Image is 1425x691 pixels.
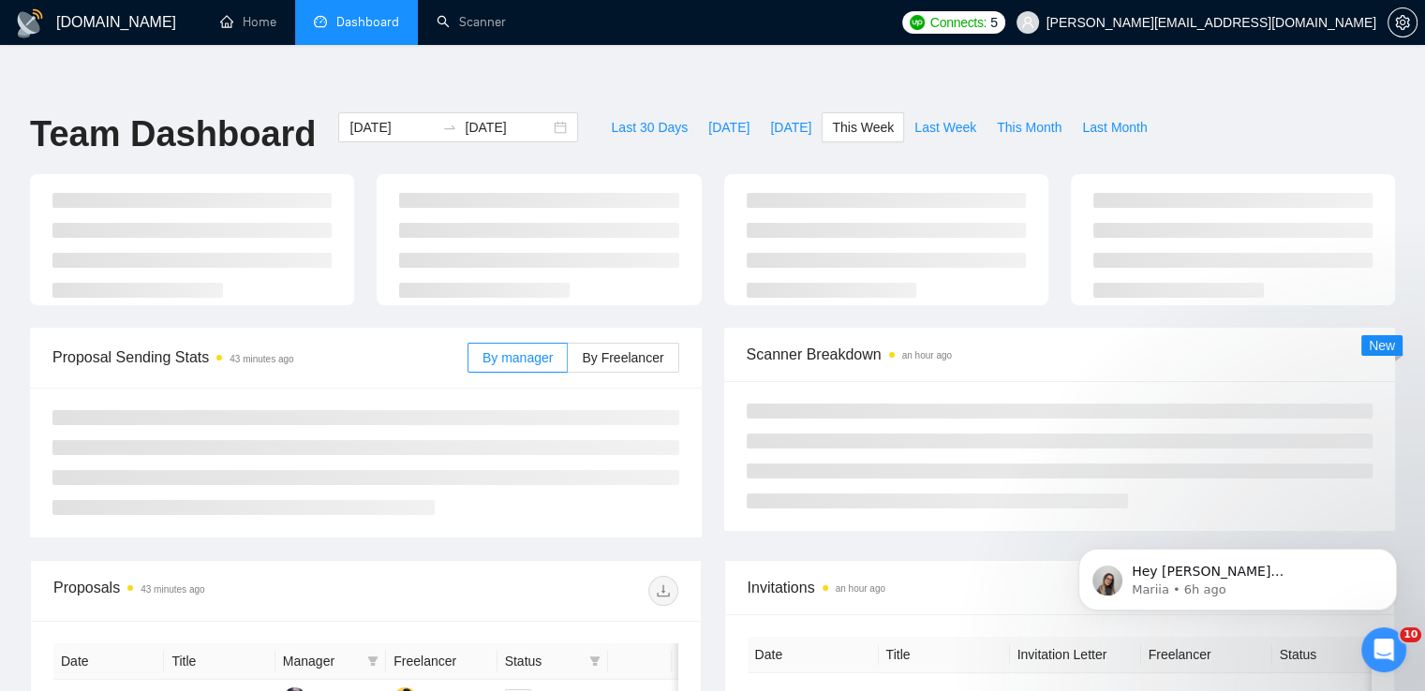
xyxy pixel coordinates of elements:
span: By manager [482,350,553,365]
button: Last Month [1072,112,1157,142]
span: swap-right [442,120,457,135]
button: Last 30 Days [601,112,698,142]
span: Status [505,651,582,671]
a: setting [1388,15,1418,30]
th: Invitation Letter [1010,637,1141,673]
a: homeHome [220,14,276,30]
span: Manager [283,651,360,671]
button: This Month [987,112,1072,142]
th: Date [53,643,164,680]
span: Last Week [914,117,976,138]
iframe: Intercom notifications message [1050,509,1425,640]
span: Scanner Breakdown [747,343,1373,366]
span: Dashboard [336,14,399,30]
span: [DATE] [770,117,811,138]
span: Proposal Sending Stats [52,345,468,369]
span: user [1021,16,1034,29]
input: End date [465,117,550,138]
span: Last 30 Days [611,117,688,138]
span: filter [367,655,379,667]
span: filter [586,647,604,675]
img: upwork-logo.png [910,15,925,30]
span: Invitations [748,576,1373,599]
time: an hour ago [836,583,885,594]
button: This Week [822,112,904,142]
button: Last Week [904,112,987,142]
span: 5 [990,12,998,33]
div: Proposals [53,576,365,606]
span: filter [589,655,601,667]
span: dashboard [314,15,327,28]
span: Connects: [930,12,987,33]
span: Last Month [1082,117,1147,138]
th: Title [879,637,1010,673]
th: Freelancer [1141,637,1272,673]
span: [DATE] [708,117,750,138]
th: Status [1272,637,1403,673]
iframe: Intercom live chat [1361,627,1406,672]
span: to [442,120,457,135]
button: [DATE] [760,112,822,142]
a: searchScanner [437,14,506,30]
input: Start date [349,117,435,138]
span: setting [1388,15,1417,30]
img: logo [15,8,45,38]
span: This Week [832,117,894,138]
th: Freelancer [386,643,497,680]
time: 43 minutes ago [141,584,204,595]
span: filter [364,647,382,675]
th: Date [748,637,879,673]
button: [DATE] [698,112,760,142]
span: 10 [1400,627,1421,642]
th: Title [164,643,275,680]
h1: Team Dashboard [30,112,316,156]
time: an hour ago [902,350,952,360]
span: By Freelancer [582,350,663,365]
span: New [1369,338,1395,353]
button: setting [1388,7,1418,37]
span: This Month [997,117,1061,138]
time: 43 minutes ago [230,354,293,364]
th: Manager [275,643,386,680]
